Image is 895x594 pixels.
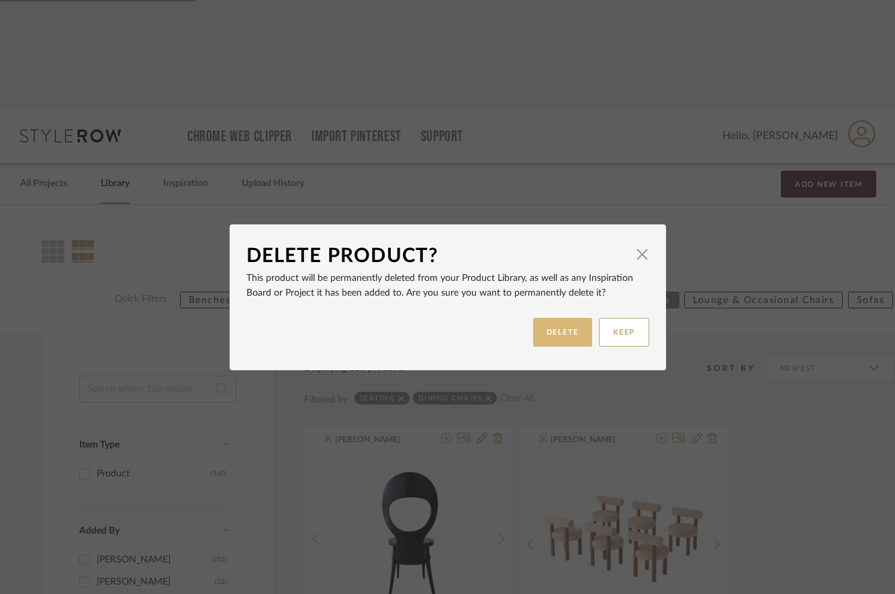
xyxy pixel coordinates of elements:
dialog-header: Delete Product? [246,241,649,271]
div: Delete Product? [246,241,629,271]
p: This product will be permanently deleted from your Product Library, as well as any Inspiration Bo... [246,271,649,300]
button: Close [629,241,656,268]
button: DELETE [533,318,592,347]
button: KEEP [599,318,649,347]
